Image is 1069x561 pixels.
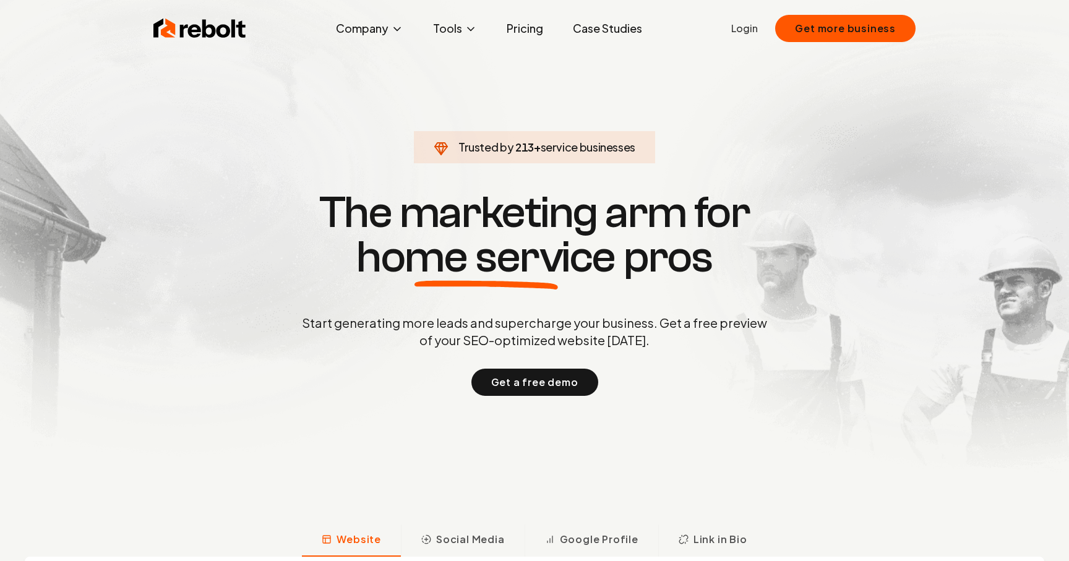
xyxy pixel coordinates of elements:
[238,191,831,280] h1: The marketing arm for pros
[436,532,505,547] span: Social Media
[302,525,401,557] button: Website
[337,532,381,547] span: Website
[560,532,638,547] span: Google Profile
[356,235,616,280] span: home service
[775,15,916,42] button: Get more business
[471,369,598,396] button: Get a free demo
[153,16,246,41] img: Rebolt Logo
[658,525,767,557] button: Link in Bio
[731,21,758,36] a: Login
[515,139,534,156] span: 213
[326,16,413,41] button: Company
[525,525,658,557] button: Google Profile
[541,140,636,154] span: service businesses
[497,16,553,41] a: Pricing
[423,16,487,41] button: Tools
[534,140,541,154] span: +
[401,525,525,557] button: Social Media
[299,314,770,349] p: Start generating more leads and supercharge your business. Get a free preview of your SEO-optimiz...
[458,140,513,154] span: Trusted by
[563,16,652,41] a: Case Studies
[693,532,747,547] span: Link in Bio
